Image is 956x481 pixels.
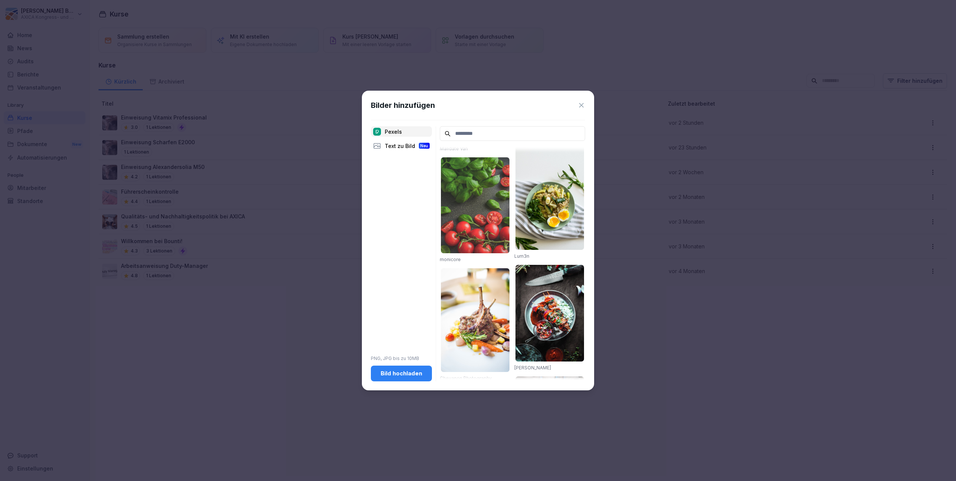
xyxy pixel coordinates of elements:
div: Neu [419,143,430,149]
h1: Bilder hinzufügen [371,100,435,111]
a: Malidate Van [440,146,468,151]
img: pexels-photo-1391487.jpeg [441,157,509,253]
a: Chevanon Photography [440,375,492,381]
div: Text zu Bild [371,140,432,151]
img: pexels-photo-2641886.jpeg [515,265,584,362]
a: monicore [440,257,461,262]
img: pexels-photo-1410235.jpeg [515,146,584,250]
a: Lum3n [514,253,529,259]
img: pexels-photo-1267320.jpeg [515,376,584,421]
div: Pexels [371,126,432,137]
div: Bild hochladen [377,369,426,378]
p: PNG, JPG bis zu 10MB [371,355,432,362]
button: Bild hochladen [371,366,432,381]
img: pexels.png [373,128,381,136]
a: [PERSON_NAME] [514,365,551,370]
img: pexels-photo-323682.jpeg [441,268,509,372]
